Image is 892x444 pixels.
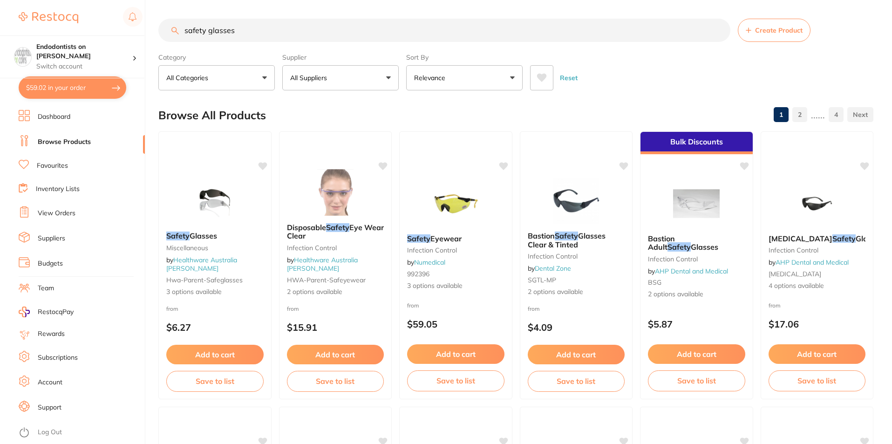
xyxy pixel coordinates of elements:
button: Add to cart [407,344,504,364]
a: 1 [774,105,789,124]
button: All Suppliers [282,65,399,90]
span: by [407,258,445,266]
a: 4 [829,105,844,124]
button: Save to list [769,370,866,391]
img: ICU Safety Glasses [787,180,847,227]
p: $6.27 [166,322,264,333]
small: infection control [648,255,745,263]
a: 2 [792,105,807,124]
span: from [287,305,299,312]
button: Create Product [738,19,810,42]
button: Add to cart [528,345,625,364]
input: Search Products [158,19,730,42]
button: Add to cart [287,345,384,364]
a: Browse Products [38,137,91,147]
a: Team [38,284,54,293]
span: Glasses [691,242,718,252]
p: Relevance [414,73,449,82]
a: RestocqPay [19,307,74,317]
span: HWA-parent-safeyewear [287,276,366,284]
span: from [407,302,419,309]
button: Reset [557,65,580,90]
em: Safety [326,223,349,232]
span: by [648,267,728,275]
button: Save to list [648,370,745,391]
span: 2 options available [287,287,384,297]
img: Bastion Adult Safety Glasses [666,180,727,227]
span: Glasses [856,234,883,243]
span: from [528,305,540,312]
a: Support [38,403,61,412]
small: Infection Control [528,253,625,260]
div: Bulk Discounts [640,132,753,154]
span: BSG [648,278,661,287]
b: ICU Safety Glasses [769,234,866,243]
label: Sort By [406,53,523,61]
a: Dashboard [38,112,70,122]
p: All Categories [166,73,212,82]
button: $59.02 in your order [19,76,126,99]
a: AHP Dental and Medical [776,258,849,266]
b: Safety Glasses [166,232,264,240]
button: All Categories [158,65,275,90]
a: Favourites [37,161,68,171]
label: Category [158,53,275,61]
em: Safety [407,234,430,243]
span: by [769,258,849,266]
span: from [769,302,781,309]
button: Save to list [528,371,625,391]
small: infection control [769,246,866,254]
span: SGTL-MP [528,276,556,284]
a: Budgets [38,259,63,268]
span: by [528,264,571,273]
button: Add to cart [166,345,264,364]
p: $15.91 [287,322,384,333]
span: from [166,305,178,312]
span: Eyewear [430,234,462,243]
em: Safety [555,231,578,240]
span: Glasses [190,231,217,240]
a: Numedical [414,258,445,266]
span: Disposable [287,223,326,232]
p: $5.87 [648,319,745,329]
a: Healthware Australia [PERSON_NAME] [166,256,237,273]
span: by [166,256,237,273]
a: Subscriptions [38,353,78,362]
img: Safety Glasses [184,178,245,224]
span: Create Product [755,27,803,34]
a: Inventory Lists [36,184,80,194]
img: Disposable Safety Eye Wear Clear [305,169,366,216]
b: Disposable Safety Eye Wear Clear [287,223,384,240]
a: Dental Zone [535,264,571,273]
small: Miscellaneous [166,244,264,252]
button: Relevance [406,65,523,90]
button: Save to list [287,371,384,391]
span: 3 options available [407,281,504,291]
p: ...... [811,109,825,120]
h4: Endodontists on Collins [36,42,132,61]
img: Bastion Safety Glasses Clear & Tinted [546,178,606,224]
span: 2 options available [528,287,625,297]
h2: Browse All Products [158,109,266,122]
a: Account [38,378,62,387]
span: Eye Wear Clear [287,223,384,240]
em: Safety [832,234,856,243]
span: Bastion Adult [648,234,675,252]
span: Glasses Clear & Tinted [528,231,606,249]
button: Add to cart [769,344,866,364]
span: 4 options available [769,281,866,291]
p: Switch account [36,62,132,71]
a: Rewards [38,329,65,339]
a: Suppliers [38,234,65,243]
small: Infection Control [287,244,384,252]
img: Endodontists on Collins [14,48,31,64]
p: $4.09 [528,322,625,333]
p: $59.05 [407,319,504,329]
label: Supplier [282,53,399,61]
a: View Orders [38,209,75,218]
button: Add to cart [648,344,745,364]
a: Restocq Logo [19,7,78,28]
b: Bastion Adult Safety Glasses [648,234,745,252]
span: RestocqPay [38,307,74,317]
p: $17.06 [769,319,866,329]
